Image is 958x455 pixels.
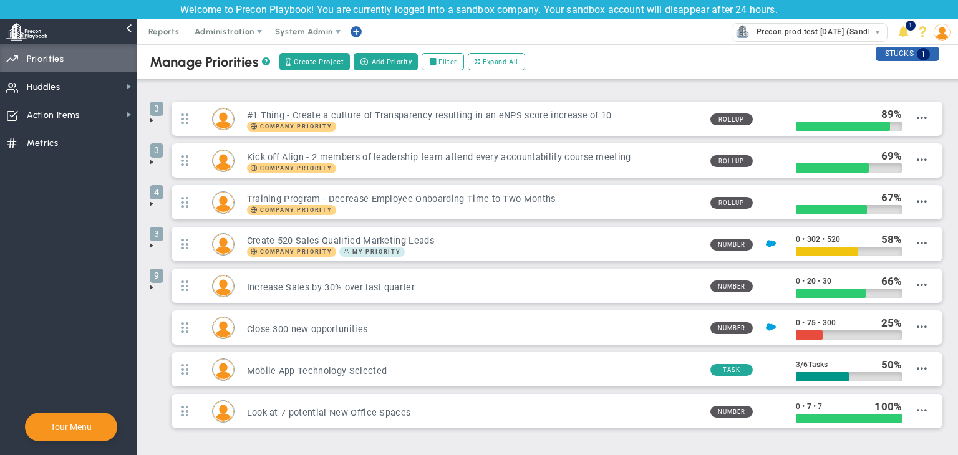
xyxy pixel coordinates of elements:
span: • [802,277,805,285]
button: Tour Menu [47,421,95,433]
img: 64089.Person.photo [934,24,951,41]
span: 1 [917,48,930,60]
span: • [822,235,825,244]
h3: Mobile App Technology Selected [247,365,700,377]
img: Sudhir Dakshinamurthy [213,234,234,255]
div: Katie Williams [212,275,235,297]
span: Precon prod test [DATE] (Sandbox) [750,24,884,40]
span: Action Items [27,102,80,128]
span: 58 [881,233,894,246]
span: Company Priority [260,123,332,130]
h3: Create 520 Sales Qualified Marketing Leads [247,235,700,247]
span: Company Priority [260,249,332,255]
div: % [881,107,902,121]
h3: Training Program - Decrease Employee Onboarding Time to Two Months [247,193,700,205]
span: • [813,402,816,411]
span: 9 [150,269,163,283]
span: select [869,24,887,41]
div: % [881,232,902,246]
span: Number [710,322,753,334]
div: STUCKS [876,47,939,61]
span: Company Priority [260,207,332,213]
span: Company Priority [247,163,336,173]
img: Lisa Jenkins [213,192,234,213]
button: Add Priority [354,53,418,70]
div: Lucy Rodriguez [212,358,235,381]
div: Lisa Jenkins [212,191,235,214]
span: Rollup [710,113,753,125]
img: Lucy Rodriguez [213,359,234,380]
span: Number [710,406,753,418]
span: My Priority [352,249,401,255]
span: 520 [827,235,840,244]
span: 25 [881,317,894,329]
span: 0 [796,318,800,327]
span: Company Priority [260,165,332,171]
span: 3 6 [796,360,828,369]
span: My Priority [339,247,405,257]
span: Priorities [27,46,64,72]
div: % [874,400,902,413]
span: 69 [881,150,894,162]
span: Huddles [27,74,60,100]
h3: Kick off Align - 2 members of leadership team attend every accountability course meeting [247,151,700,163]
span: Add Priority [372,57,412,67]
img: Mark Collins [213,108,234,130]
span: / [800,360,803,369]
h3: Look at 7 potential New Office Spaces [247,407,700,419]
span: 302 [807,235,820,244]
span: 20 [807,277,816,285]
img: Salesforce Enabled<br />Sandbox: Quarterly Leads and Opportunities [766,322,776,332]
span: 75 [807,318,816,327]
div: Manage Priorities [150,54,270,70]
span: Task [710,364,753,376]
span: 66 [881,275,894,287]
span: 3 [150,143,163,158]
img: 33581.Company.photo [735,24,750,39]
span: Metrics [27,130,59,156]
span: 0 [796,235,800,244]
span: • [818,318,820,327]
span: Number [710,280,753,292]
span: Company Priority [247,247,336,257]
span: Number [710,239,753,251]
div: Miguel Cabrera [212,150,235,172]
button: Expand All [468,53,525,70]
span: 4 [150,185,163,199]
div: Mark Collins [212,317,235,339]
img: Tom Johnson [213,401,234,422]
img: Miguel Cabrera [213,150,234,171]
img: Katie Williams [213,275,234,297]
span: Reports [142,19,186,44]
h3: Increase Sales by 30% over last quarter [247,282,700,294]
span: Expand All [483,57,518,67]
div: % [881,274,902,288]
span: 89 [881,108,894,120]
span: • [802,318,805,327]
img: Mark Collins [213,317,234,338]
h3: Close 300 new opportunities [247,323,700,335]
div: % [881,149,902,163]
span: • [802,402,805,411]
span: Rollup [710,197,753,209]
span: 67 [881,191,894,204]
span: Tasks [808,360,828,369]
span: 1 [906,21,916,31]
div: Mark Collins [212,108,235,130]
span: • [818,277,820,285]
span: 0 [796,402,800,411]
div: Sudhir Dakshinamurthy [212,233,235,256]
span: System Admin [275,27,333,36]
div: % [881,191,902,204]
div: % [881,316,902,330]
span: 50 [881,358,894,371]
h3: #1 Thing - Create a culture of Transparency resulting in an eNPS score increase of 10 [247,110,700,122]
span: Company Priority [247,122,336,132]
span: 300 [823,318,836,327]
span: 3 [150,102,163,116]
span: 100 [874,400,893,413]
span: Create Project [294,57,344,67]
span: 30 [823,277,831,285]
span: Company Priority [247,205,336,215]
img: Salesforce Enabled<br />Sandbox: Quarterly Leads and Opportunities [766,239,776,249]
